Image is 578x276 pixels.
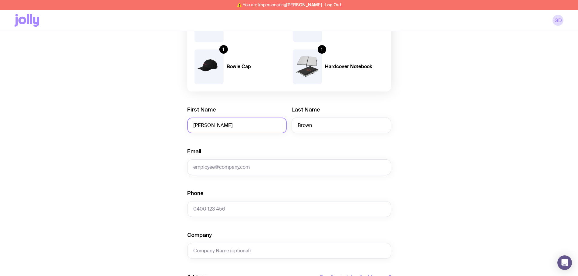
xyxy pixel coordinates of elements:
[325,2,341,7] button: Log Out
[286,2,322,7] span: [PERSON_NAME]
[219,45,228,54] div: 1
[227,64,286,70] h4: Bowie Cap
[292,118,391,133] input: Last Name
[187,148,201,155] label: Email
[187,106,216,113] label: First Name
[557,255,572,270] div: Open Intercom Messenger
[187,201,391,217] input: 0400 123 456
[187,190,204,197] label: Phone
[237,2,322,7] span: ⚠️ You are impersonating
[292,106,320,113] label: Last Name
[553,15,563,26] a: GD
[187,159,391,175] input: employee@company.com
[325,64,384,70] h4: Hardcover Notebook
[318,45,326,54] div: 1
[187,118,287,133] input: First Name
[187,231,212,239] label: Company
[187,243,391,259] input: Company Name (optional)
